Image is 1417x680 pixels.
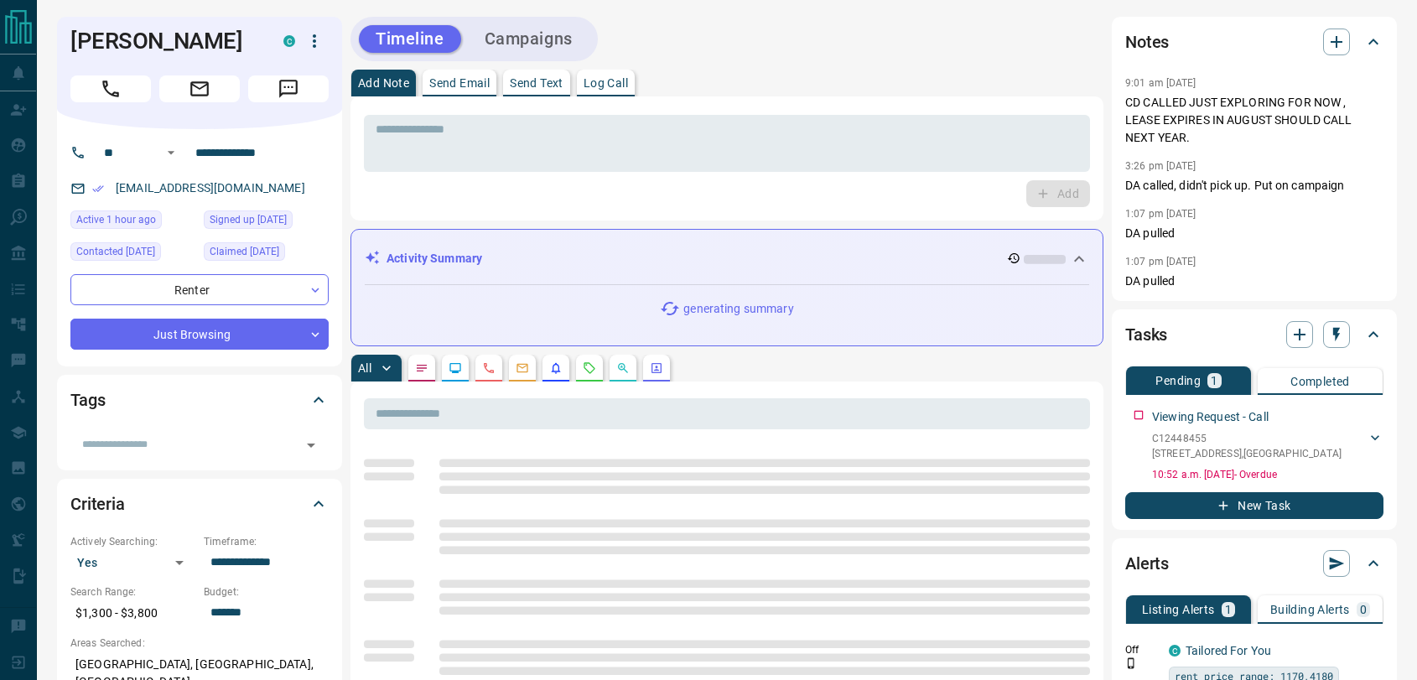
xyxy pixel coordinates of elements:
[683,300,793,318] p: generating summary
[429,77,490,89] p: Send Email
[1270,604,1350,615] p: Building Alerts
[1152,408,1269,426] p: Viewing Request - Call
[70,491,125,517] h2: Criteria
[70,210,195,234] div: Mon Oct 13 2025
[1152,467,1383,482] p: 10:52 a.m. [DATE] - Overdue
[1125,642,1159,657] p: Off
[387,250,482,267] p: Activity Summary
[1125,256,1196,267] p: 1:07 pm [DATE]
[1125,314,1383,355] div: Tasks
[650,361,663,375] svg: Agent Actions
[449,361,462,375] svg: Lead Browsing Activity
[468,25,589,53] button: Campaigns
[1225,604,1232,615] p: 1
[1152,431,1342,446] p: C12448455
[1152,446,1342,461] p: [STREET_ADDRESS] , [GEOGRAPHIC_DATA]
[1125,273,1383,290] p: DA pulled
[70,636,329,651] p: Areas Searched:
[210,243,279,260] span: Claimed [DATE]
[204,210,329,234] div: Thu Sep 18 2025
[70,274,329,305] div: Renter
[248,75,329,102] span: Message
[1125,543,1383,584] div: Alerts
[549,361,563,375] svg: Listing Alerts
[299,433,323,457] button: Open
[70,600,195,627] p: $1,300 - $3,800
[1152,428,1383,465] div: C12448455[STREET_ADDRESS],[GEOGRAPHIC_DATA]
[76,211,156,228] span: Active 1 hour ago
[1125,225,1383,242] p: DA pulled
[365,243,1089,274] div: Activity Summary
[70,549,195,576] div: Yes
[616,361,630,375] svg: Opportunities
[70,387,105,413] h2: Tags
[1186,644,1271,657] a: Tailored For You
[204,242,329,266] div: Thu Sep 18 2025
[70,319,329,350] div: Just Browsing
[584,77,628,89] p: Log Call
[1169,645,1181,657] div: condos.ca
[204,584,329,600] p: Budget:
[70,380,329,420] div: Tags
[1125,321,1167,348] h2: Tasks
[92,183,104,195] svg: Email Verified
[70,28,258,55] h1: [PERSON_NAME]
[1155,375,1201,387] p: Pending
[359,25,461,53] button: Timeline
[116,181,305,195] a: [EMAIL_ADDRESS][DOMAIN_NAME]
[210,211,287,228] span: Signed up [DATE]
[1125,208,1196,220] p: 1:07 pm [DATE]
[1211,375,1217,387] p: 1
[1290,376,1350,387] p: Completed
[482,361,496,375] svg: Calls
[583,361,596,375] svg: Requests
[358,77,409,89] p: Add Note
[510,77,563,89] p: Send Text
[70,584,195,600] p: Search Range:
[76,243,155,260] span: Contacted [DATE]
[1125,657,1137,669] svg: Push Notification Only
[161,143,181,163] button: Open
[1125,22,1383,62] div: Notes
[358,362,371,374] p: All
[1360,604,1367,615] p: 0
[159,75,240,102] span: Email
[1125,492,1383,519] button: New Task
[204,534,329,549] p: Timeframe:
[283,35,295,47] div: condos.ca
[70,534,195,549] p: Actively Searching:
[1125,550,1169,577] h2: Alerts
[70,484,329,524] div: Criteria
[516,361,529,375] svg: Emails
[70,75,151,102] span: Call
[1125,29,1169,55] h2: Notes
[1125,77,1196,89] p: 9:01 am [DATE]
[1125,160,1196,172] p: 3:26 pm [DATE]
[415,361,428,375] svg: Notes
[1125,94,1383,147] p: CD CALLED JUST EXPLORING FOR NOW , LEASE EXPIRES IN AUGUST SHOULD CALL NEXT YEAR.
[1142,604,1215,615] p: Listing Alerts
[1125,177,1383,195] p: DA called, didn't pick up. Put on campaign
[70,242,195,266] div: Fri Sep 19 2025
